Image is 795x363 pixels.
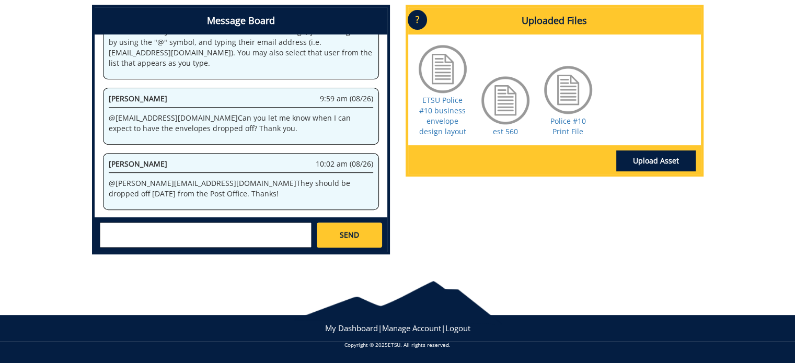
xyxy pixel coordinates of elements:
[340,230,359,240] span: SEND
[317,223,382,248] a: SEND
[109,159,167,169] span: [PERSON_NAME]
[382,323,441,333] a: Manage Account
[109,113,373,134] p: @ [EMAIL_ADDRESS][DOMAIN_NAME] Can you let me know when I can expect to have the envelopes droppe...
[316,159,373,169] span: 10:02 am (08/26)
[109,178,373,199] p: @ [PERSON_NAME][EMAIL_ADDRESS][DOMAIN_NAME] They should be dropped off [DATE] from the Post Offic...
[109,16,373,68] p: Welcome to the Project Messenger. All messages will appear to all stakeholders. If you want to al...
[408,7,701,34] h4: Uploaded Files
[325,323,378,333] a: My Dashboard
[493,126,518,136] a: est 560
[388,341,400,348] a: ETSU
[445,323,470,333] a: Logout
[419,95,466,136] a: ETSU Police #10 business envelope design layout
[408,10,427,30] p: ?
[95,7,387,34] h4: Message Board
[100,223,312,248] textarea: messageToSend
[320,93,373,104] span: 9:59 am (08/26)
[616,150,696,171] a: Upload Asset
[550,116,586,136] a: Police #10 Print File
[109,93,167,103] span: [PERSON_NAME]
